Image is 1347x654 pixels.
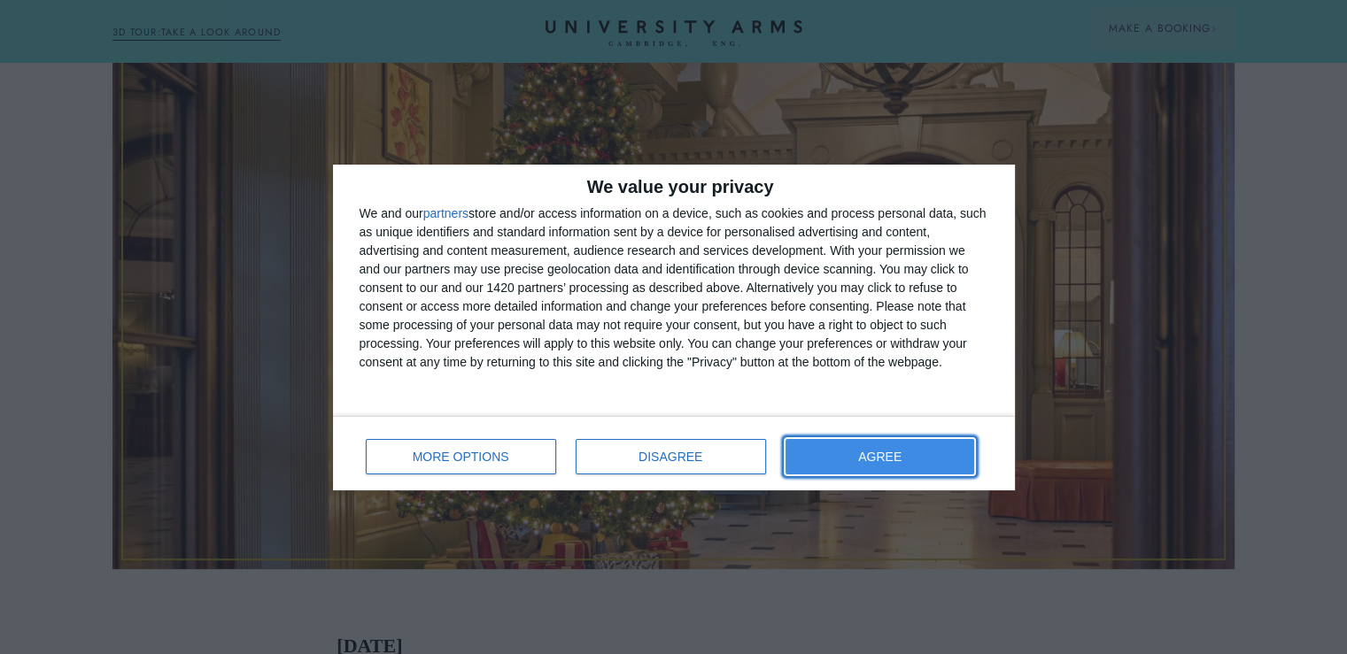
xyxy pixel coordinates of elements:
[576,439,766,474] button: DISAGREE
[858,450,902,463] span: AGREE
[413,450,509,463] span: MORE OPTIONS
[423,207,468,219] button: partners
[786,439,975,474] button: AGREE
[333,165,1015,490] div: qc-cmp2-ui
[360,204,988,372] div: We and our store and/or access information on a device, such as cookies and process personal data...
[360,178,988,196] h2: We value your privacy
[639,450,702,463] span: DISAGREE
[366,439,556,474] button: MORE OPTIONS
